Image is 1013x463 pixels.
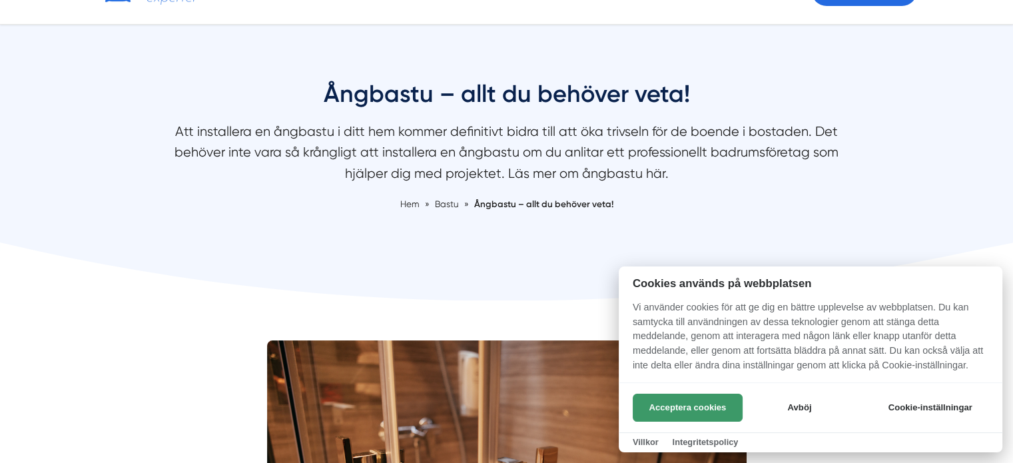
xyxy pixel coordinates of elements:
[619,300,1002,382] p: Vi använder cookies för att ge dig en bättre upplevelse av webbplatsen. Du kan samtycka till anvä...
[872,394,988,422] button: Cookie-inställningar
[633,394,743,422] button: Acceptera cookies
[747,394,852,422] button: Avböj
[672,437,738,447] a: Integritetspolicy
[619,277,1002,290] h2: Cookies används på webbplatsen
[633,437,659,447] a: Villkor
